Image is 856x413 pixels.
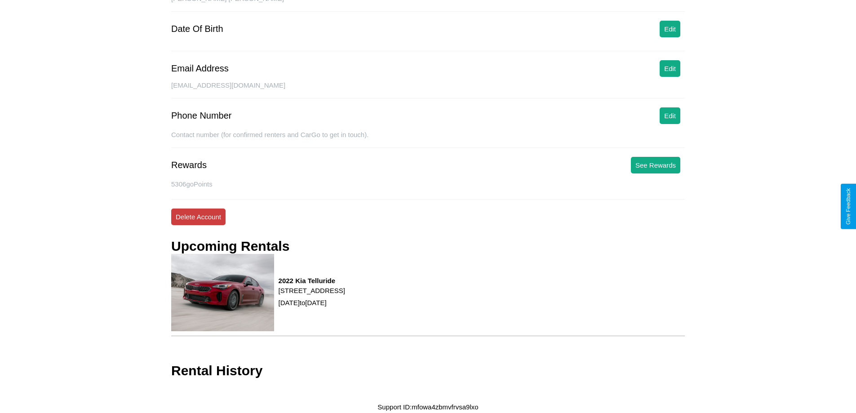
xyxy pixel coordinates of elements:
div: Give Feedback [845,188,852,225]
p: Support ID: mfowa4zbmvfrvsa9lxo [377,401,478,413]
h3: 2022 Kia Telluride [279,277,345,284]
button: Edit [660,60,680,77]
button: Edit [660,21,680,37]
div: [EMAIL_ADDRESS][DOMAIN_NAME] [171,81,685,98]
div: Phone Number [171,111,232,121]
h3: Upcoming Rentals [171,239,289,254]
p: 5306 goPoints [171,178,685,190]
div: Email Address [171,63,229,74]
button: Delete Account [171,209,226,225]
div: Date Of Birth [171,24,223,34]
h3: Rental History [171,363,262,378]
p: [DATE] to [DATE] [279,297,345,309]
div: Contact number (for confirmed renters and CarGo to get in touch). [171,131,685,148]
img: rental [171,254,274,331]
button: Edit [660,107,680,124]
button: See Rewards [631,157,680,173]
p: [STREET_ADDRESS] [279,284,345,297]
div: Rewards [171,160,207,170]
